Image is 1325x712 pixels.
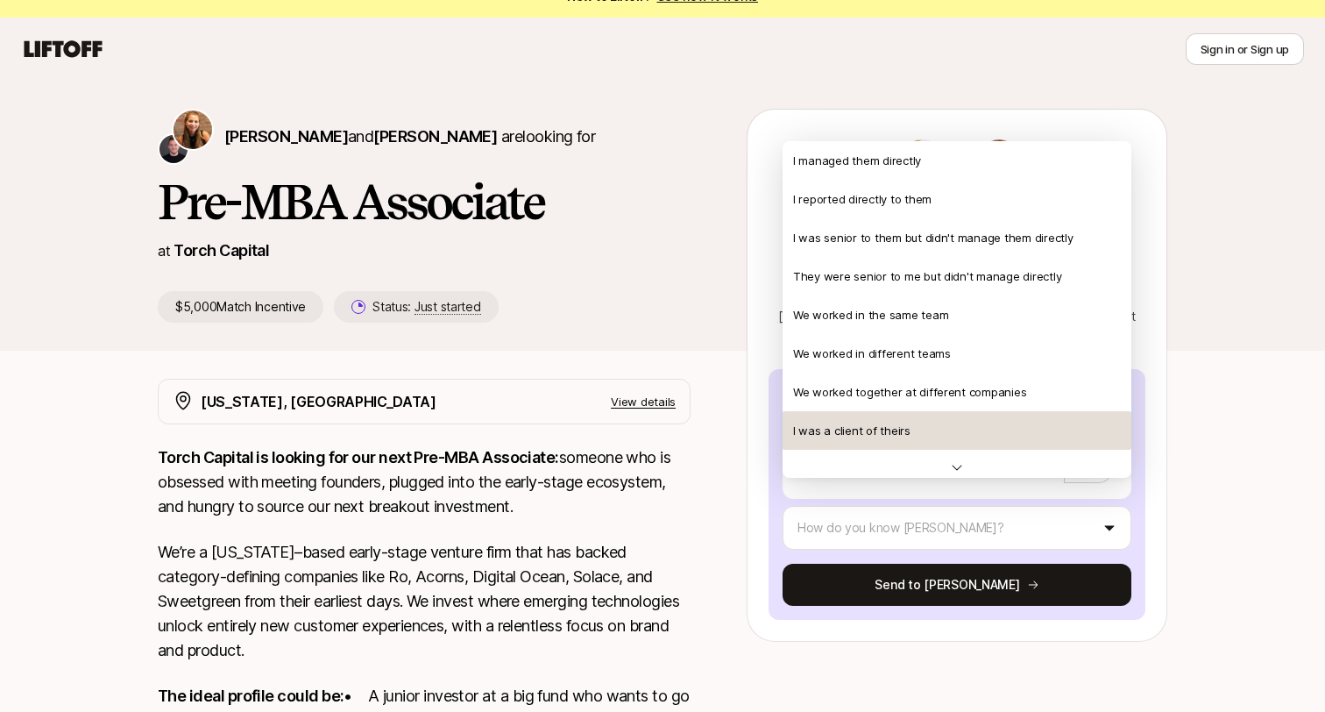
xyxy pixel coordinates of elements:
p: We worked in the same team [793,306,948,324]
p: We worked together at different companies [793,383,1026,401]
p: They were senior to me but didn't manage directly [793,267,1061,285]
p: I reported directly to them [793,190,932,208]
p: I was a client of theirs [793,422,910,439]
p: I managed them directly [793,152,921,169]
p: I was senior to them but didn't manage them directly [793,229,1073,246]
p: We worked in different teams [793,345,951,362]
